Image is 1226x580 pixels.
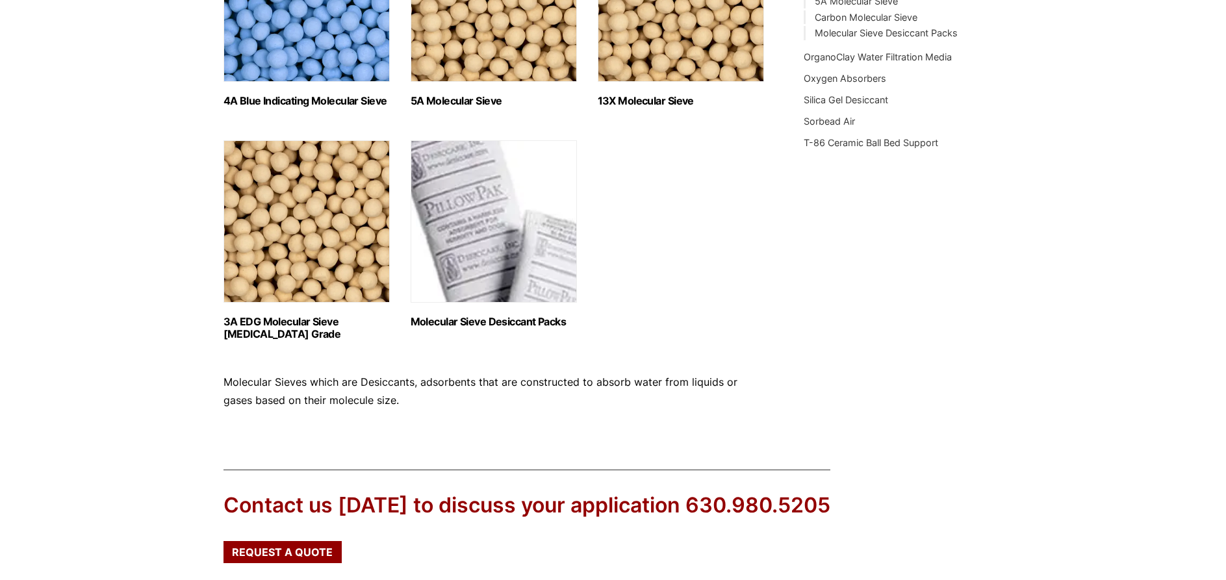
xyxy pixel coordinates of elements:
a: Silica Gel Desiccant [804,94,888,105]
div: Contact us [DATE] to discuss your application 630.980.5205 [223,491,830,520]
a: Molecular Sieve Desiccant Packs [815,27,958,38]
a: Visit product category Molecular Sieve Desiccant Packs [411,140,577,328]
h2: 5A Molecular Sieve [411,95,577,107]
a: Carbon Molecular Sieve [815,12,917,23]
span: Request a Quote [232,547,333,557]
a: Sorbead Air [804,116,855,127]
h2: 3A EDG Molecular Sieve [MEDICAL_DATA] Grade [223,316,390,340]
a: Request a Quote [223,541,342,563]
img: 3A EDG Molecular Sieve Ethanol Grade [223,140,390,303]
a: Visit product category 3A EDG Molecular Sieve Ethanol Grade [223,140,390,340]
p: Molecular Sieves which are Desiccants, adsorbents that are constructed to absorb water from liqui... [223,373,765,409]
h2: Molecular Sieve Desiccant Packs [411,316,577,328]
a: T-86 Ceramic Ball Bed Support [804,137,938,148]
img: Molecular Sieve Desiccant Packs [411,140,577,303]
a: Oxygen Absorbers [804,73,886,84]
h2: 4A Blue Indicating Molecular Sieve [223,95,390,107]
h2: 13X Molecular Sieve [598,95,764,107]
a: OrganoClay Water Filtration Media [804,51,952,62]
